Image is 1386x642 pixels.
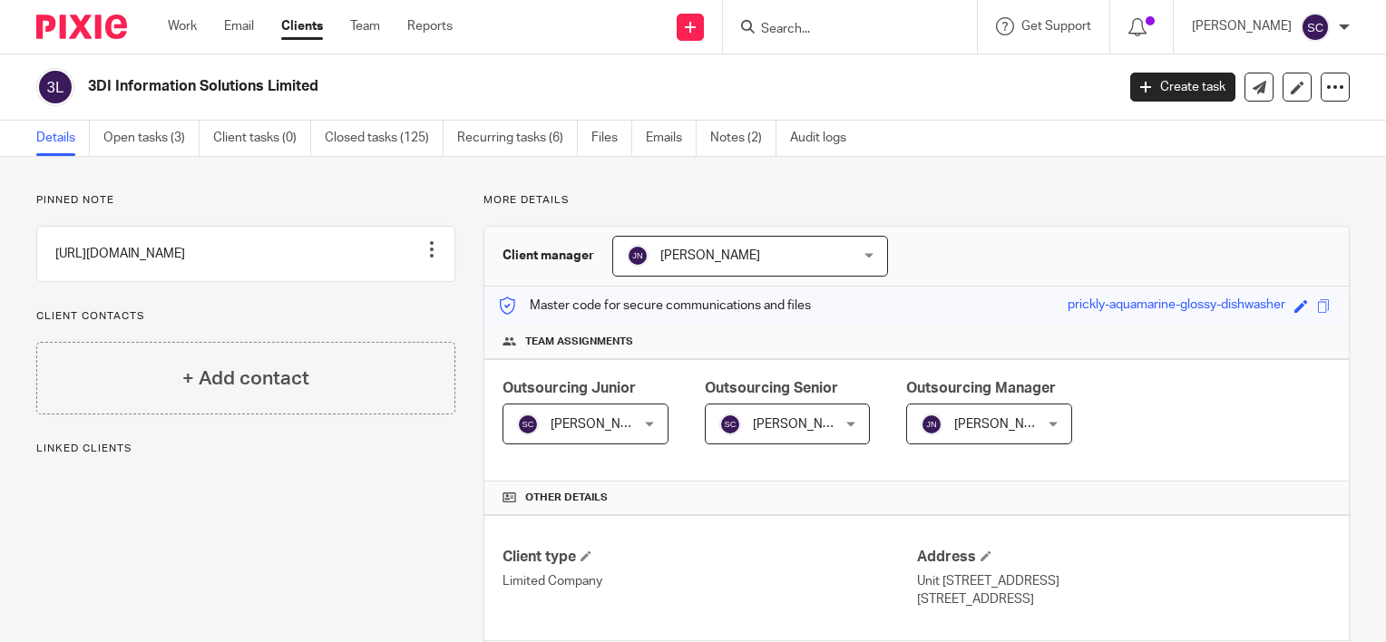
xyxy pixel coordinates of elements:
a: Clients [281,17,323,35]
h4: Client type [503,548,916,567]
img: svg%3E [1301,13,1330,42]
a: Client tasks (0) [213,121,311,156]
img: svg%3E [36,68,74,106]
span: Outsourcing Junior [503,381,636,395]
a: Open tasks (3) [103,121,200,156]
p: Linked clients [36,442,455,456]
span: [PERSON_NAME] [753,418,853,431]
span: [PERSON_NAME] [660,249,760,262]
p: [STREET_ADDRESS] [917,590,1331,608]
img: svg%3E [517,413,539,435]
p: Master code for secure communications and files [498,297,811,315]
p: Pinned note [36,193,455,208]
span: Team assignments [525,335,633,349]
span: Outsourcing Senior [705,381,838,395]
img: svg%3E [921,413,942,435]
img: svg%3E [719,413,741,435]
a: Files [591,121,632,156]
p: Limited Company [503,572,916,590]
a: Details [36,121,90,156]
a: Reports [407,17,453,35]
p: [PERSON_NAME] [1192,17,1292,35]
span: Other details [525,491,608,505]
h3: Client manager [503,247,594,265]
h4: + Add contact [182,365,309,393]
p: More details [483,193,1350,208]
a: Notes (2) [710,121,776,156]
a: Closed tasks (125) [325,121,444,156]
a: Work [168,17,197,35]
span: [PERSON_NAME] [551,418,650,431]
h2: 3DI Information Solutions Limited [88,77,900,96]
div: prickly-aquamarine-glossy-dishwasher [1068,296,1285,316]
span: [PERSON_NAME] [954,418,1054,431]
a: Email [224,17,254,35]
p: Client contacts [36,309,455,324]
input: Search [759,22,922,38]
a: Recurring tasks (6) [457,121,578,156]
span: Outsourcing Manager [906,381,1056,395]
a: Create task [1130,73,1235,102]
span: Get Support [1021,20,1091,33]
p: Unit [STREET_ADDRESS] [917,572,1331,590]
a: Team [350,17,380,35]
a: Audit logs [790,121,860,156]
img: svg%3E [627,245,649,267]
img: Pixie [36,15,127,39]
a: Emails [646,121,697,156]
h4: Address [917,548,1331,567]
